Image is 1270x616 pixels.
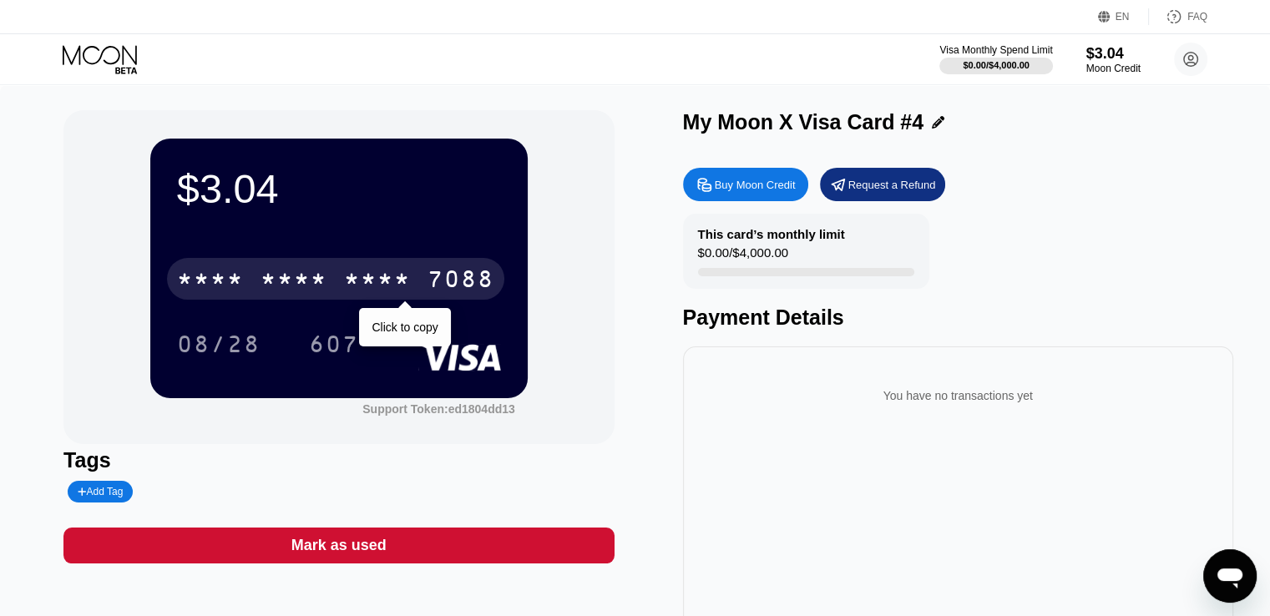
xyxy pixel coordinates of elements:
div: Support Token:ed1804dd13 [362,402,515,416]
div: EN [1098,8,1149,25]
div: Tags [63,448,614,472]
div: Request a Refund [820,168,945,201]
div: Add Tag [68,481,133,502]
iframe: Nút để khởi chạy cửa sổ nhắn tin [1203,549,1257,603]
div: Payment Details [683,305,1233,330]
div: Visa Monthly Spend Limit$0.00/$4,000.00 [939,44,1052,74]
div: $3.04Moon Credit [1086,45,1141,74]
div: 607 [309,333,359,360]
div: FAQ [1187,11,1207,23]
div: Support Token: ed1804dd13 [362,402,515,416]
div: $0.00 / $4,000.00 [963,60,1030,70]
div: $3.04 [1086,45,1141,63]
div: Visa Monthly Spend Limit [939,44,1052,56]
div: Request a Refund [848,178,936,192]
div: My Moon X Visa Card #4 [683,110,924,134]
div: You have no transactions yet [696,372,1220,419]
div: $3.04 [177,165,501,212]
div: Click to copy [372,321,438,334]
div: Buy Moon Credit [683,168,808,201]
div: 08/28 [177,333,261,360]
div: Mark as used [63,528,614,563]
div: Add Tag [78,486,123,497]
div: Mark as used [291,536,387,555]
div: 607 [296,323,372,365]
div: EN [1116,11,1130,23]
div: 7088 [428,268,494,295]
div: FAQ [1149,8,1207,25]
div: 08/28 [164,323,273,365]
div: This card’s monthly limit [698,227,845,241]
div: Buy Moon Credit [715,178,796,192]
div: $0.00 / $4,000.00 [698,245,788,268]
div: Moon Credit [1086,63,1141,74]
